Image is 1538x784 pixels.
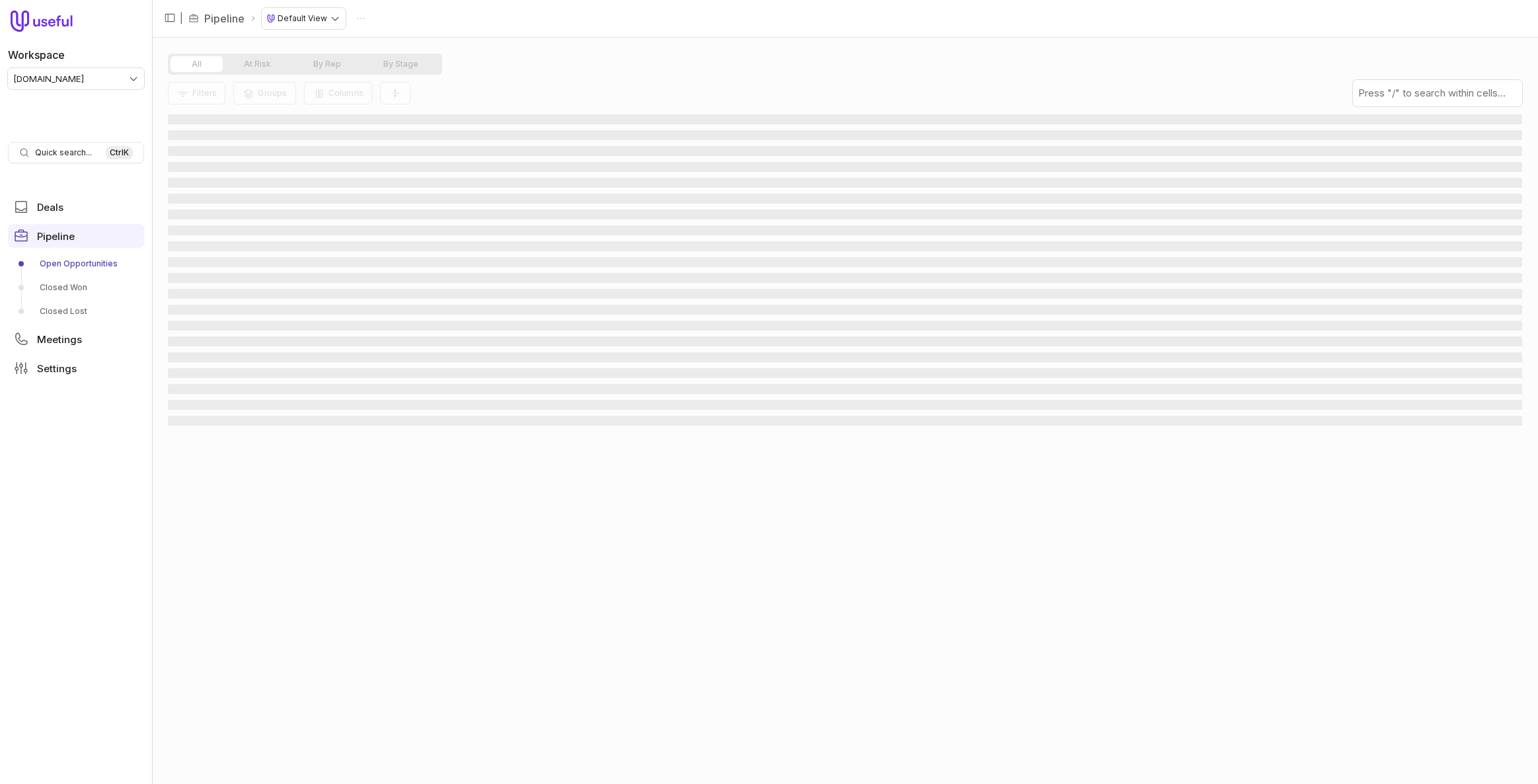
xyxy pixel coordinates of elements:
[168,178,1522,188] span: ‌
[168,210,1522,219] span: ‌
[168,336,1522,346] span: ‌
[380,82,410,105] button: Collapse all rows
[37,334,82,344] span: Meetings
[106,146,133,159] kbd: Ctrl K
[168,225,1522,235] span: ‌
[8,195,144,219] a: Deals
[8,301,144,322] a: Closed Lost
[168,305,1522,315] span: ‌
[168,241,1522,251] span: ‌
[180,11,183,26] span: |
[168,194,1522,204] span: ‌
[168,416,1522,426] span: ‌
[168,400,1522,410] span: ‌
[258,88,287,98] span: Groups
[35,147,92,158] span: Quick search...
[168,352,1522,362] span: ‌
[168,368,1522,378] span: ‌
[351,9,371,28] button: Actions
[37,364,77,373] span: Settings
[37,202,63,212] span: Deals
[8,253,144,274] a: Open Opportunities
[168,162,1522,172] span: ‌
[8,356,144,380] a: Settings
[171,56,223,72] button: All
[160,8,180,28] button: Collapse sidebar
[168,289,1522,299] span: ‌
[8,253,144,322] div: Pipeline submenu
[168,321,1522,331] span: ‌
[168,273,1522,283] span: ‌
[8,327,144,351] a: Meetings
[292,56,362,72] button: By Rep
[8,47,65,63] label: Workspace
[168,114,1522,124] span: ‌
[304,82,372,104] button: Columns
[204,11,245,26] a: Pipeline
[168,130,1522,140] span: ‌
[192,88,217,98] span: Filters
[168,384,1522,394] span: ‌
[8,277,144,298] a: Closed Won
[362,56,440,72] button: By Stage
[8,224,144,248] a: Pipeline
[168,82,225,104] button: Filter Pipeline
[168,146,1522,156] span: ‌
[223,56,292,72] button: At Risk
[37,231,75,241] span: Pipeline
[233,82,295,104] button: Group Pipeline
[168,257,1522,267] span: ‌
[328,88,364,98] span: Columns
[1353,80,1522,106] input: Press "/" to search within cells...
